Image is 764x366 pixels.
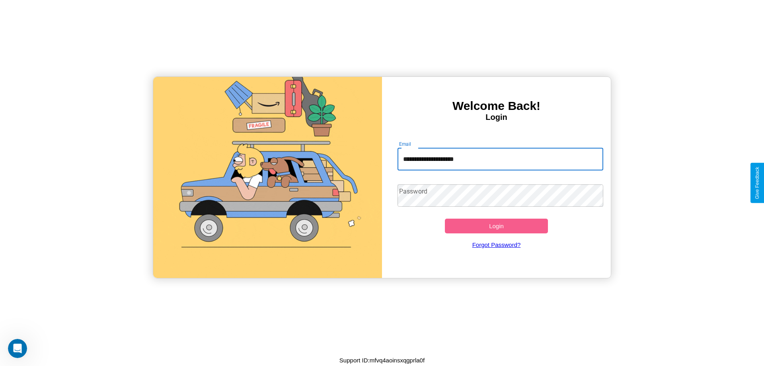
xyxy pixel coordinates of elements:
p: Support ID: mfvq4aoinsxqgprla0f [339,355,425,366]
img: gif [153,77,382,278]
h4: Login [382,113,611,122]
label: Email [399,141,411,147]
button: Login [445,219,548,233]
div: Give Feedback [754,167,760,199]
h3: Welcome Back! [382,99,611,113]
iframe: Intercom live chat [8,339,27,358]
a: Forgot Password? [394,233,600,256]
